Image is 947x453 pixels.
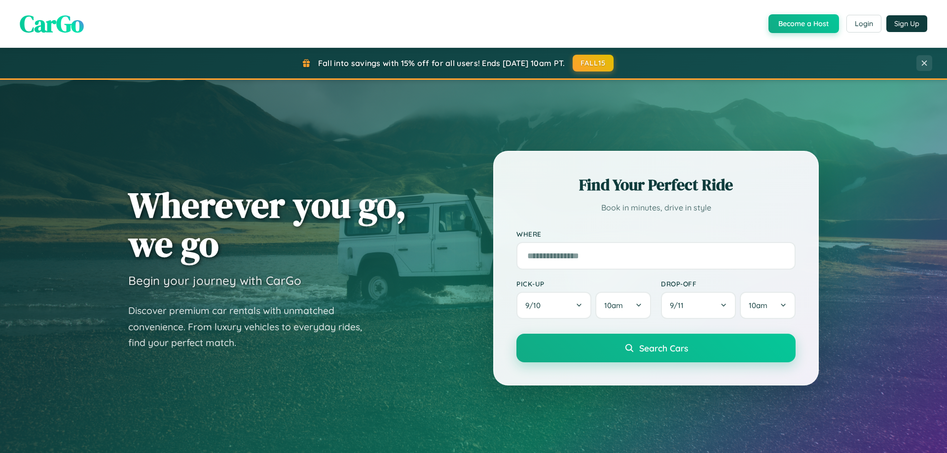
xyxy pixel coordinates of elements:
[525,301,546,310] span: 9 / 10
[749,301,767,310] span: 10am
[516,334,796,362] button: Search Cars
[740,292,796,319] button: 10am
[516,292,591,319] button: 9/10
[128,273,301,288] h3: Begin your journey with CarGo
[639,343,688,353] span: Search Cars
[670,301,689,310] span: 9 / 11
[516,174,796,196] h2: Find Your Perfect Ride
[573,55,614,71] button: FALL15
[768,14,839,33] button: Become a Host
[516,201,796,215] p: Book in minutes, drive in style
[20,7,84,40] span: CarGo
[318,58,565,68] span: Fall into savings with 15% off for all users! Ends [DATE] 10am PT.
[516,230,796,238] label: Where
[661,279,796,288] label: Drop-off
[595,292,651,319] button: 10am
[846,15,881,33] button: Login
[128,303,375,351] p: Discover premium car rentals with unmatched convenience. From luxury vehicles to everyday rides, ...
[604,301,623,310] span: 10am
[516,279,651,288] label: Pick-up
[886,15,927,32] button: Sign Up
[661,292,736,319] button: 9/11
[128,185,406,263] h1: Wherever you go, we go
